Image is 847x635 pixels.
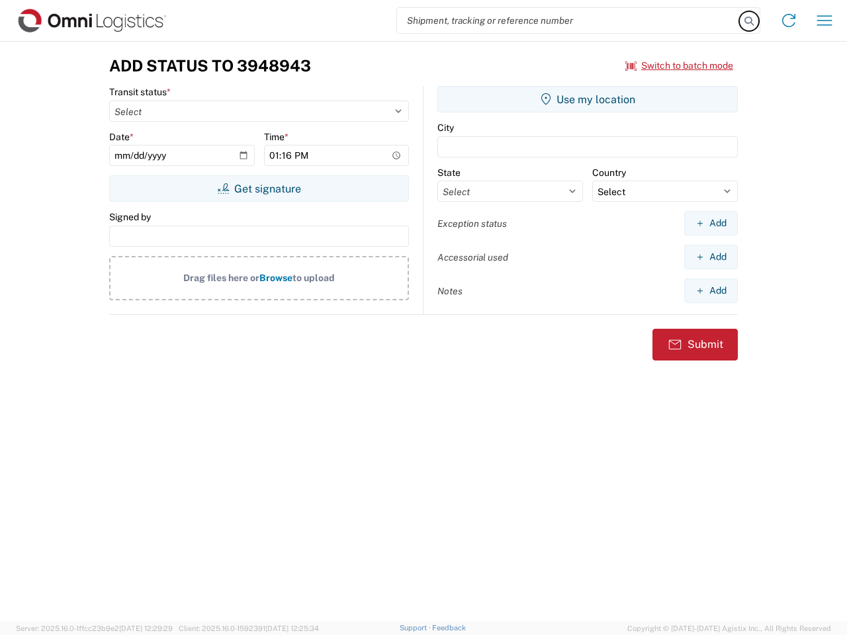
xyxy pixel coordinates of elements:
[627,622,831,634] span: Copyright © [DATE]-[DATE] Agistix Inc., All Rights Reserved
[265,624,319,632] span: [DATE] 12:25:34
[652,329,738,360] button: Submit
[684,278,738,303] button: Add
[400,624,433,632] a: Support
[264,131,289,143] label: Time
[109,211,151,223] label: Signed by
[292,273,335,283] span: to upload
[16,624,173,632] span: Server: 2025.16.0-1ffcc23b9e2
[109,86,171,98] label: Transit status
[109,131,134,143] label: Date
[432,624,466,632] a: Feedback
[179,624,319,632] span: Client: 2025.16.0-1592391
[437,122,454,134] label: City
[183,273,259,283] span: Drag files here or
[684,245,738,269] button: Add
[437,86,738,112] button: Use my location
[259,273,292,283] span: Browse
[684,211,738,235] button: Add
[592,167,626,179] label: Country
[437,251,508,263] label: Accessorial used
[437,167,461,179] label: State
[437,218,507,230] label: Exception status
[397,8,740,33] input: Shipment, tracking or reference number
[119,624,173,632] span: [DATE] 12:29:29
[625,55,733,77] button: Switch to batch mode
[109,56,311,75] h3: Add Status to 3948943
[437,285,463,297] label: Notes
[109,175,409,202] button: Get signature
